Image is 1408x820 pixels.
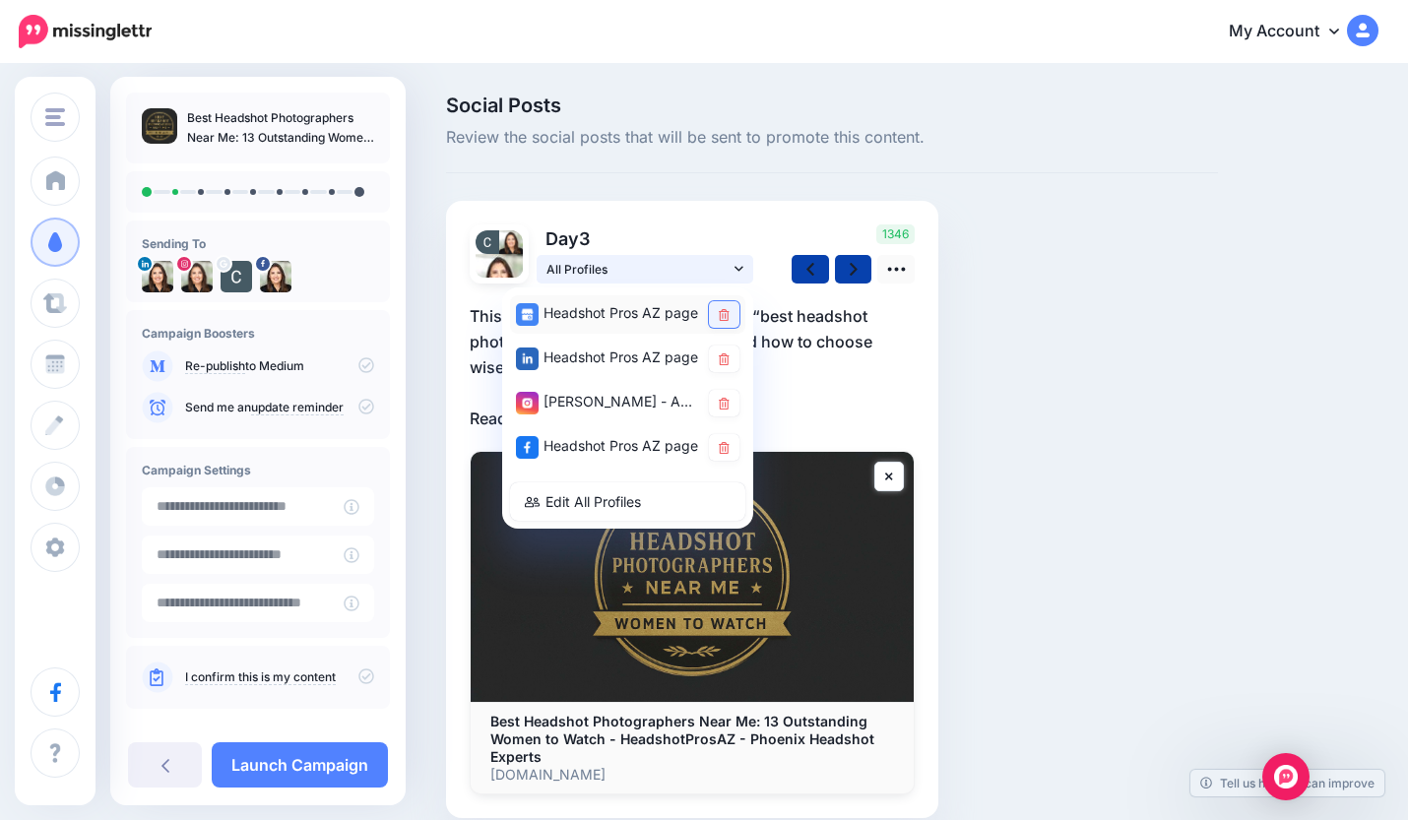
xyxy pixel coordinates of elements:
img: Missinglettr [19,15,152,48]
div: Keywords by Traffic [221,116,325,129]
a: Re-publish [185,358,245,374]
div: Headshot Pros AZ page [516,434,699,459]
img: linkedin-square.png [516,347,539,370]
img: facebook-square.png [516,436,539,459]
a: All Profiles [537,255,753,284]
img: 1673562450612-86423.png [499,230,523,254]
p: [DOMAIN_NAME] [490,766,894,784]
a: Tell us how we can improve [1190,770,1384,796]
div: Domain: [DOMAIN_NAME] [51,51,217,67]
img: logo_orange.svg [32,32,47,47]
div: Headshot Pros AZ page [516,301,699,326]
p: Send me an [185,399,374,416]
img: ACg8ocIoY8fbyDl9rntmkW-Gi9u7XcYxmrQQmkT9HH0dmkbngIWBRgs96-c-82247.png [476,230,499,254]
a: My Account [1209,8,1378,56]
img: website_grey.svg [32,51,47,67]
a: I confirm this is my content [185,669,336,685]
div: v 4.0.25 [55,32,96,47]
img: google_business-square.png [516,303,539,326]
div: Headshot Pros AZ page [516,346,699,370]
img: instagram-square.png [516,392,539,414]
span: Review the social posts that will be sent to promote this content. [446,125,1218,151]
img: Best Headshot Photographers Near Me: 13 Outstanding Women to Watch - HeadshotProsAZ - Phoenix Hea... [471,452,914,702]
img: 325354853_3378886995710926_2558235476548072839_n-bsa149468.jpg [260,261,291,292]
a: update reminder [251,400,344,415]
p: Day [537,224,756,253]
h4: Campaign Boosters [142,326,374,341]
p: to Medium [185,357,374,375]
div: Open Intercom Messenger [1262,753,1310,800]
img: b8bd7597ba26983952d1c9ce702396ce_thumb.jpg [142,108,177,144]
div: Domain Overview [79,116,176,129]
img: 1673562450612-86423.png [142,261,173,292]
b: Best Headshot Photographers Near Me: 13 Outstanding Women to Watch - HeadshotProsAZ - Phoenix Hea... [490,713,874,765]
img: 325354853_3378886995710926_2558235476548072839_n-bsa149468.jpg [476,254,523,301]
img: tab_keywords_by_traffic_grey.svg [199,114,215,130]
span: 1346 [876,224,915,244]
img: ACg8ocIoY8fbyDl9rntmkW-Gi9u7XcYxmrQQmkT9HH0dmkbngIWBRgs96-c-82247.png [221,261,252,292]
h4: Campaign Settings [142,463,374,477]
span: Social Posts [446,95,1218,115]
div: [PERSON_NAME] - AZ Headshot Photographer account [516,390,699,414]
img: 325387876_2448927348621938_8398348871372178093_n-bsa149466.jpg [181,261,213,292]
h4: Sending To [142,236,374,251]
p: Best Headshot Photographers Near Me: 13 Outstanding Women to Watch [187,108,374,148]
img: tab_domain_overview_orange.svg [57,114,73,130]
a: Edit All Profiles [510,482,745,521]
img: menu.png [45,108,65,126]
span: All Profiles [546,259,730,280]
p: This article is for anyone who’s typed “best headshot photographer near me” and wondered how to c... [470,303,915,431]
span: 3 [579,228,590,249]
